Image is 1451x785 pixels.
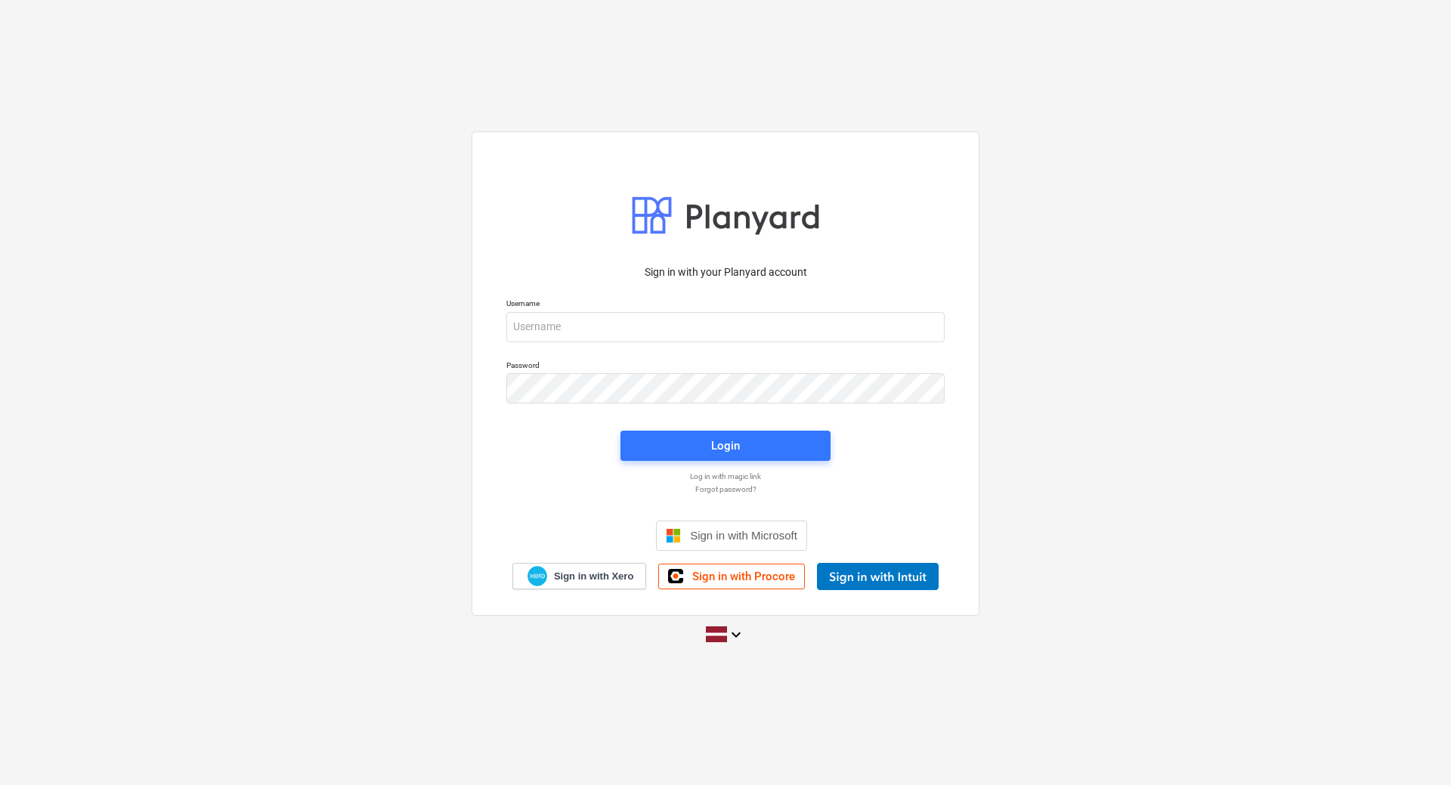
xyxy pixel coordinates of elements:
span: Sign in with Microsoft [690,529,797,542]
a: Forgot password? [499,484,952,494]
a: Log in with magic link [499,471,952,481]
button: Login [620,431,831,461]
span: Sign in with Procore [692,570,795,583]
img: Xero logo [527,566,547,586]
div: Login [711,436,740,456]
input: Username [506,312,945,342]
span: Sign in with Xero [554,570,633,583]
i: keyboard_arrow_down [727,626,745,644]
a: Sign in with Procore [658,564,805,589]
p: Sign in with your Planyard account [506,264,945,280]
p: Password [506,360,945,373]
p: Username [506,298,945,311]
img: Microsoft logo [666,528,681,543]
a: Sign in with Xero [512,563,647,589]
